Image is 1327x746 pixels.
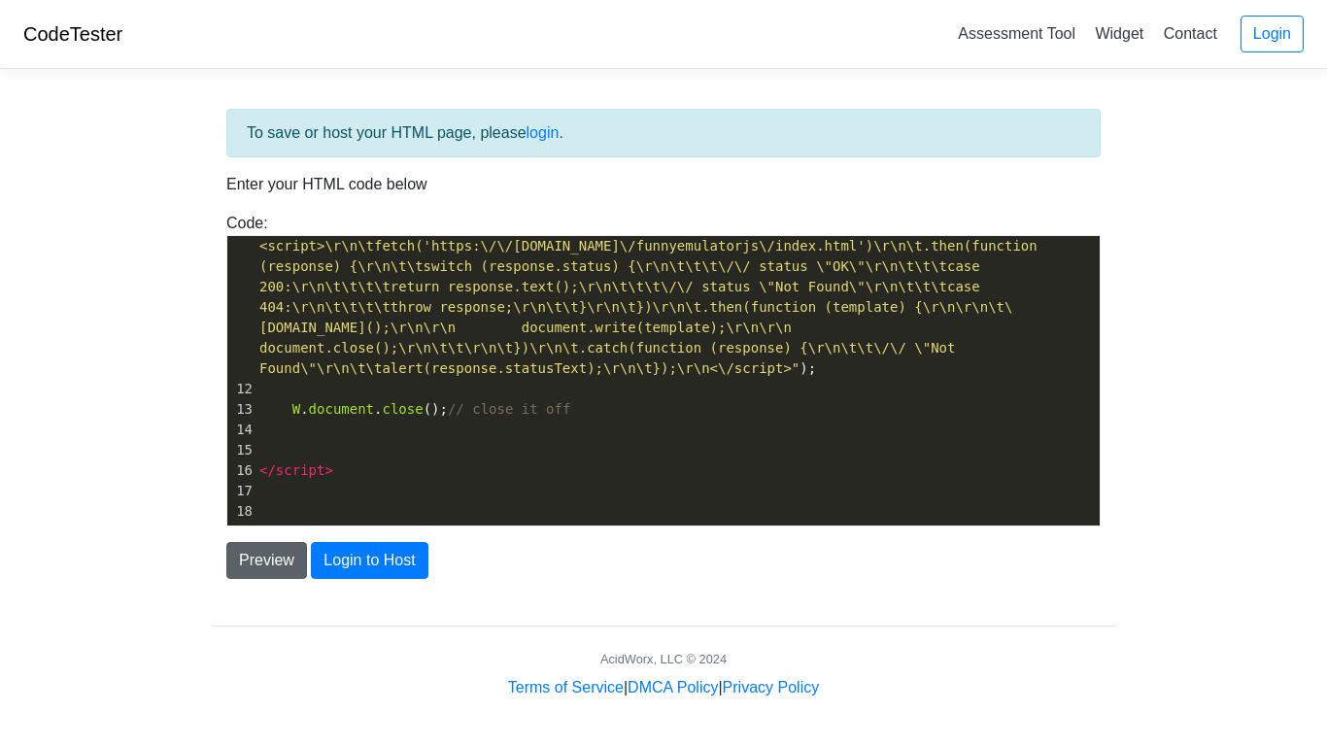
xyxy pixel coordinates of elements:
a: Widget [1087,17,1151,50]
div: 16 [227,460,255,481]
span: W [292,401,300,417]
span: . . (); [259,401,570,417]
a: Login [1241,16,1304,52]
p: Enter your HTML code below [226,173,1101,196]
a: Privacy Policy [723,679,820,695]
span: script [276,462,325,478]
div: 15 [227,440,255,460]
span: // close it off [448,401,570,417]
div: 14 [227,420,255,440]
a: DMCA Policy [628,679,718,695]
a: Terms of Service [508,679,624,695]
div: | | [508,676,819,699]
div: AcidWorx, LLC © 2024 [600,650,727,668]
div: 17 [227,481,255,501]
div: 13 [227,399,255,420]
span: > [324,462,332,478]
span: document [309,401,374,417]
a: Contact [1156,17,1225,50]
div: Code: [212,212,1115,526]
a: login [527,124,560,141]
button: Login to Host [311,542,427,579]
button: Preview [226,542,307,579]
a: CodeTester [23,23,122,45]
div: To save or host your HTML page, please . [226,109,1101,157]
div: 18 [227,501,255,522]
span: </ [259,462,276,478]
span: close [382,401,423,417]
a: Assessment Tool [950,17,1083,50]
div: 12 [227,379,255,399]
